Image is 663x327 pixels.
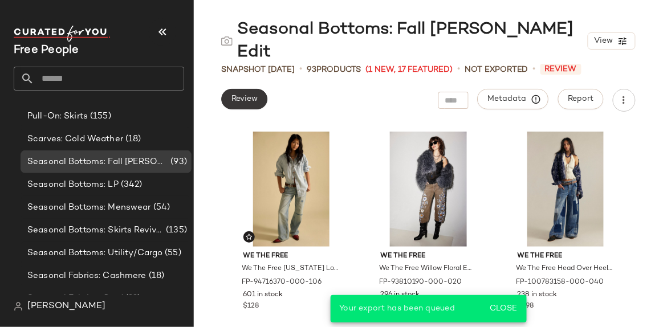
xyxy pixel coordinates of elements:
[231,95,258,104] span: Review
[27,156,168,169] span: Seasonal Bottoms: Fall [PERSON_NAME] Edit
[485,299,522,319] button: Close
[151,201,170,214] span: (54)
[379,264,475,274] span: We The Free Willow Floral Embroidered Jeans at Free People in Brown, Size: 25
[243,290,283,300] span: 601 in stock
[365,64,453,76] span: (1 New, 17 Featured)
[487,94,539,104] span: Metadata
[14,302,23,311] img: svg%3e
[123,133,141,146] span: (18)
[489,304,517,313] span: Close
[299,63,302,76] span: •
[27,247,162,260] span: Seasonal Bottoms: Utility/Cargo
[380,251,477,261] span: We The Free
[27,110,88,123] span: Pull-On: Skirts
[27,292,123,305] span: Seasonal Fabrics: Cord
[168,156,187,169] span: (93)
[516,277,604,288] span: FP-100783158-000-040
[27,178,119,191] span: Seasonal Bottoms: LP
[14,44,79,56] span: Current Company Name
[123,292,141,305] span: (22)
[14,26,111,42] img: cfy_white_logo.C9jOOHJF.svg
[246,234,253,240] img: svg%3e
[465,64,528,76] span: Not Exported
[242,264,339,274] span: We The Free [US_STATE] Low-Rise Boyfriend Jeans at Free People in Light Wash, Size: 33
[518,251,614,261] span: We The Free
[119,178,143,191] span: (342)
[221,18,588,64] div: Seasonal Bottoms: Fall [PERSON_NAME] Edit
[27,133,123,146] span: Scarves: Cold Weather
[27,269,147,283] span: Seasonal Fabrics: Cashmere
[568,95,594,104] span: Report
[588,32,636,50] button: View
[307,64,361,76] div: Products
[242,277,322,288] span: FP-94716370-000-106
[147,269,165,283] span: (18)
[518,290,558,300] span: 238 in stock
[516,264,613,274] span: We The Free Head Over Heels Jeans at Free People in Medium Wash, Size: 29
[27,300,105,313] span: [PERSON_NAME]
[379,277,462,288] span: FP-93810190-000-020
[558,89,604,109] button: Report
[380,290,420,300] span: 296 in stock
[234,132,349,247] img: 94716370_106_f
[27,224,164,237] span: Seasonal Bottoms: Skirts Revival
[164,224,187,237] span: (135)
[533,63,536,76] span: •
[371,132,486,247] img: 93810190_020_0
[307,66,316,74] span: 93
[162,247,181,260] span: (55)
[540,64,581,75] span: Review
[243,251,340,261] span: We The Free
[221,35,233,47] img: svg%3e
[594,36,613,46] span: View
[221,89,267,109] button: Review
[88,110,111,123] span: (155)
[478,89,549,109] button: Metadata
[243,301,259,312] span: $128
[509,132,623,247] img: 100783158_040_a
[221,64,295,76] span: Snapshot [DATE]
[457,63,460,76] span: •
[27,201,151,214] span: Seasonal Bottoms: Menswear
[340,304,455,313] span: Your export has been queued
